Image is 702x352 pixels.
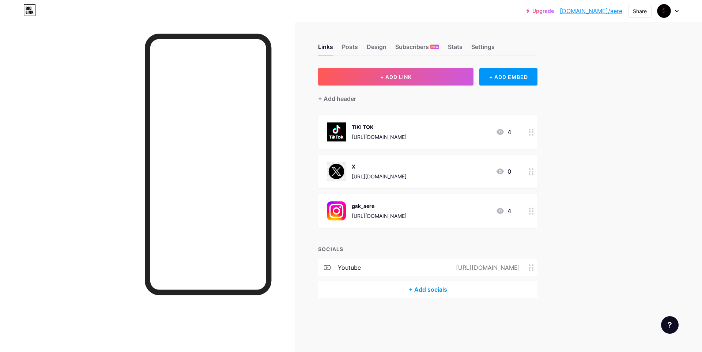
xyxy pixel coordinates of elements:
[448,42,463,56] div: Stats
[352,212,407,220] div: [URL][DOMAIN_NAME]
[560,7,622,15] a: [DOMAIN_NAME]/aere
[633,7,647,15] div: Share
[352,163,407,170] div: X
[352,173,407,180] div: [URL][DOMAIN_NAME]
[395,42,439,56] div: Subscribers
[496,167,511,176] div: 0
[327,122,346,141] img: TIKI TOK
[318,42,333,56] div: Links
[318,94,356,103] div: + Add header
[496,207,511,215] div: 4
[327,201,346,220] img: gsk_aere
[526,8,554,14] a: Upgrade
[338,263,361,272] div: youtube
[352,202,407,210] div: gsk_aere
[318,68,473,86] button: + ADD LINK
[431,45,438,49] span: NEW
[318,245,537,253] div: SOCIALS
[318,281,537,298] div: + Add socials
[444,263,529,272] div: [URL][DOMAIN_NAME]
[479,68,537,86] div: + ADD EMBED
[496,128,511,136] div: 4
[380,74,412,80] span: + ADD LINK
[352,123,407,131] div: TIKI TOK
[327,162,346,181] img: X
[352,133,407,141] div: [URL][DOMAIN_NAME]
[342,42,358,56] div: Posts
[657,4,671,18] img: aere
[471,42,495,56] div: Settings
[367,42,386,56] div: Design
